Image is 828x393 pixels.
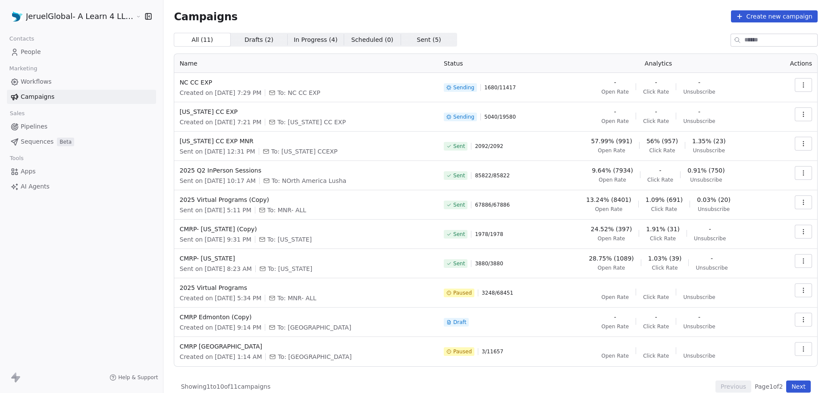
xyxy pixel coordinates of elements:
span: Contacts [6,32,38,45]
span: - [709,225,711,233]
span: Unsubscribe [683,118,715,125]
img: Favicon.jpg [12,11,22,22]
span: 2025 Q2 InPerson Sessions [179,166,433,175]
a: Workflows [7,75,156,89]
span: Sent on [DATE] 5:11 PM [179,206,251,214]
span: 2025 Virtual Programs [179,283,433,292]
iframe: Intercom live chat [799,364,819,384]
span: To: California [268,264,312,273]
span: Created on [DATE] 7:29 PM [179,88,261,97]
span: Help & Support [118,374,158,381]
span: Campaigns [174,10,238,22]
span: Sent [453,201,465,208]
span: Sent [453,231,465,238]
span: Click Rate [643,294,669,301]
button: Create new campaign [731,10,818,22]
span: Unsubscribe [690,176,722,183]
th: Status [439,54,546,73]
span: Page 1 of 2 [755,382,783,391]
span: Open Rate [602,118,629,125]
span: Open Rate [599,176,626,183]
span: Unsubscribe [698,206,730,213]
span: Click Rate [647,176,673,183]
span: Click Rate [649,147,675,154]
span: 3 / 11657 [482,348,503,355]
span: Marketing [6,62,41,75]
span: Open Rate [602,294,629,301]
span: Sending [453,84,474,91]
span: Unsubscribe [694,235,726,242]
span: 1978 / 1978 [475,231,503,238]
span: To: Texas CC EXP [277,118,346,126]
span: 1680 / 11417 [484,84,516,91]
span: Open Rate [602,352,629,359]
span: Unsubscribe [683,294,715,301]
span: CMRP Edmonton (Copy) [179,313,433,321]
span: Unsubscribe [693,147,725,154]
span: 57.99% (991) [591,137,632,145]
th: Name [174,54,439,73]
span: Sent on [DATE] 8:23 AM [179,264,252,273]
span: 1.03% (39) [648,254,682,263]
span: Sent [453,143,465,150]
span: Created on [DATE] 9:14 PM [179,323,261,332]
span: Open Rate [602,88,629,95]
span: 13.24% (8401) [586,195,631,204]
th: Analytics [546,54,770,73]
span: Scheduled ( 0 ) [351,35,394,44]
span: People [21,47,41,57]
span: Open Rate [595,206,623,213]
span: - [659,166,662,175]
a: SequencesBeta [7,135,156,149]
a: People [7,45,156,59]
span: 3248 / 68451 [482,289,513,296]
span: Beta [57,138,74,146]
span: Click Rate [643,88,669,95]
span: Unsubscribe [683,323,715,330]
span: Paused [453,348,472,355]
span: 9.64% (7934) [592,166,633,175]
span: Click Rate [643,323,669,330]
span: Sent on [DATE] 12:31 PM [179,147,255,156]
span: Apps [21,167,36,176]
span: Tools [6,152,27,165]
span: Sent [453,172,465,179]
span: Sent ( 5 ) [417,35,441,44]
span: - [655,78,657,87]
a: Pipelines [7,119,156,134]
span: CMRP [GEOGRAPHIC_DATA] [179,342,433,351]
th: Actions [770,54,817,73]
span: - [614,107,616,116]
span: To: Florida CCEXP [271,147,338,156]
a: Help & Support [110,374,158,381]
span: Drafts ( 2 ) [245,35,273,44]
span: 56% (957) [646,137,678,145]
span: Unsubscribe [696,264,728,271]
span: Open Rate [598,264,625,271]
span: To: NOrth America Lusha [272,176,346,185]
span: Showing 1 to 10 of 11 campaigns [181,382,270,391]
span: Created on [DATE] 1:14 AM [179,352,262,361]
span: Created on [DATE] 7:21 PM [179,118,261,126]
span: Unsubscribe [683,352,715,359]
span: To: Canada [277,323,351,332]
span: Sequences [21,137,53,146]
span: 24.52% (397) [591,225,632,233]
span: 0.91% (750) [687,166,725,175]
span: Sales [6,107,28,120]
span: 0.03% (20) [697,195,731,204]
span: 67886 / 67886 [475,201,510,208]
button: Next [786,380,811,393]
span: - [698,313,700,321]
span: - [711,254,713,263]
span: 1.35% (23) [692,137,726,145]
span: 28.75% (1089) [589,254,634,263]
span: JeruelGlobal- A Learn 4 LLC Company [26,11,134,22]
span: Pipelines [21,122,47,131]
span: Workflows [21,77,52,86]
span: Open Rate [602,323,629,330]
span: In Progress ( 4 ) [294,35,338,44]
a: AI Agents [7,179,156,194]
span: Open Rate [598,147,625,154]
span: Click Rate [651,206,677,213]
